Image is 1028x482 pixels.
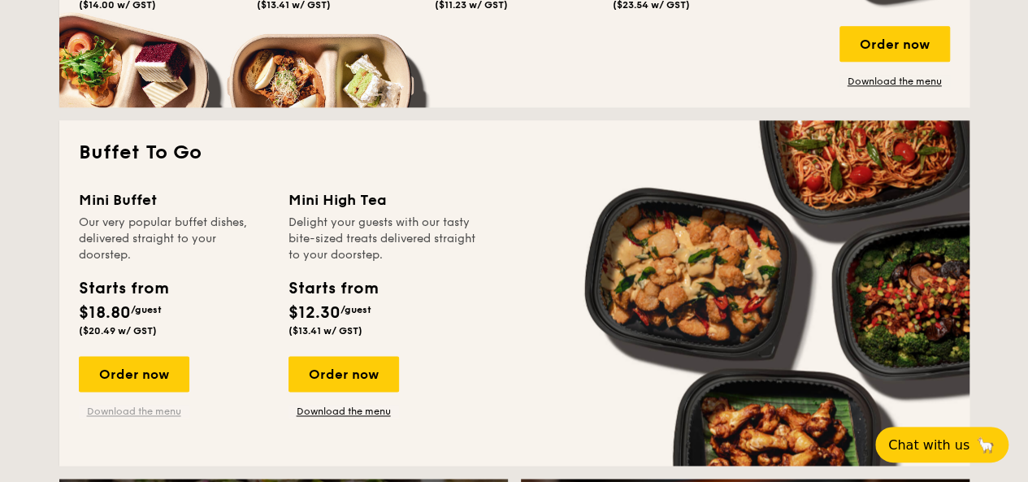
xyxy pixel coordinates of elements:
[839,75,950,88] a: Download the menu
[288,215,479,263] div: Delight your guests with our tasty bite-sized treats delivered straight to your doorstep.
[79,405,189,418] a: Download the menu
[288,189,479,211] div: Mini High Tea
[976,436,995,454] span: 🦙
[288,405,399,418] a: Download the menu
[288,276,377,301] div: Starts from
[888,437,969,453] span: Chat with us
[288,325,362,337] span: ($13.41 w/ GST)
[79,140,950,166] h2: Buffet To Go
[79,356,189,392] div: Order now
[288,356,399,392] div: Order now
[79,276,167,301] div: Starts from
[340,304,371,315] span: /guest
[79,189,269,211] div: Mini Buffet
[131,304,162,315] span: /guest
[79,325,157,337] span: ($20.49 w/ GST)
[288,303,340,323] span: $12.30
[875,427,1008,462] button: Chat with us🦙
[79,303,131,323] span: $18.80
[79,215,269,263] div: Our very popular buffet dishes, delivered straight to your doorstep.
[839,26,950,62] div: Order now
